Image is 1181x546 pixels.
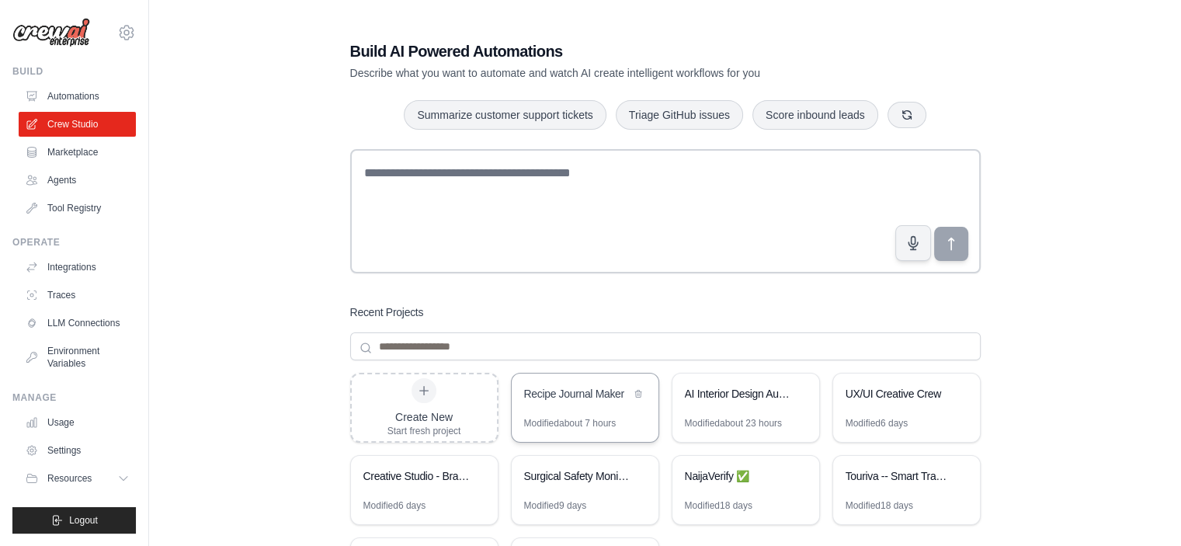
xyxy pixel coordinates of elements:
button: Summarize customer support tickets [404,100,606,130]
div: Create New [387,409,461,425]
a: Usage [19,410,136,435]
a: LLM Connections [19,311,136,336]
button: Resources [19,466,136,491]
a: Settings [19,438,136,463]
div: Modified 6 days [846,417,908,429]
span: Logout [69,514,98,527]
div: NaijaVerify ✅ [685,468,791,484]
div: Modified 18 days [846,499,913,512]
a: Tool Registry [19,196,136,221]
button: Click to speak your automation idea [895,225,931,261]
div: Modified about 7 hours [524,417,617,429]
div: Surgical Safety Monitoring Crew [524,468,630,484]
a: Marketplace [19,140,136,165]
a: Crew Studio [19,112,136,137]
a: Agents [19,168,136,193]
button: Triage GitHub issues [616,100,743,130]
button: Delete project [630,386,646,402]
h1: Build AI Powered Automations [350,40,872,62]
div: Touriva -- Smart Travel Planner [846,468,952,484]
a: Automations [19,84,136,109]
div: Creative Studio - Brand System Builder [363,468,470,484]
div: Modified 18 days [685,499,752,512]
span: Resources [47,472,92,485]
div: Modified about 23 hours [685,417,782,429]
img: Logo [12,18,90,47]
div: Modified 6 days [363,499,426,512]
div: Start fresh project [387,425,461,437]
button: Score inbound leads [752,100,878,130]
div: Modified 9 days [524,499,587,512]
h3: Recent Projects [350,304,424,320]
a: Environment Variables [19,339,136,376]
a: Integrations [19,255,136,280]
div: Operate [12,236,136,249]
div: Recipe Journal Maker [524,386,630,402]
button: Get new suggestions [887,102,926,128]
div: AI Interior Design Automation [685,386,791,402]
div: UX/UI Creative Crew [846,386,952,402]
div: Build [12,65,136,78]
p: Describe what you want to automate and watch AI create intelligent workflows for you [350,65,872,81]
div: Manage [12,391,136,404]
button: Logout [12,507,136,534]
a: Traces [19,283,136,308]
iframe: Chat Widget [1103,471,1181,546]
